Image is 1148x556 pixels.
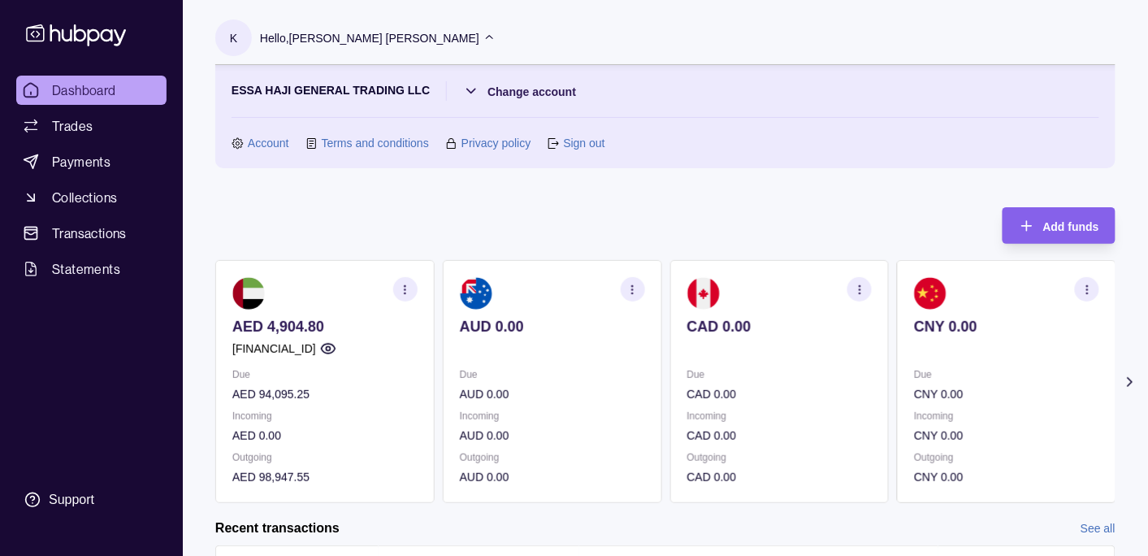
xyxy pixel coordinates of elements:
p: CNY 0.00 [914,318,1099,336]
p: CAD 0.00 [687,427,873,445]
p: CNY 0.00 [914,385,1099,403]
p: AED 98,947.55 [232,468,418,486]
img: ae [232,277,265,310]
p: [FINANCIAL_ID] [232,340,316,358]
p: CAD 0.00 [687,468,873,486]
p: Incoming [232,407,418,425]
p: AED 4,904.80 [232,318,418,336]
p: Outgoing [460,449,645,467]
p: Outgoing [232,449,418,467]
a: Sign out [563,134,604,152]
p: Incoming [914,407,1099,425]
p: Due [460,366,645,384]
img: ca [687,277,720,310]
a: Dashboard [16,76,167,105]
span: Dashboard [52,80,116,100]
p: CAD 0.00 [687,385,873,403]
span: Collections [52,188,117,207]
div: Support [49,491,94,509]
p: Outgoing [914,449,1099,467]
span: Add funds [1043,220,1099,233]
a: Account [248,134,289,152]
p: Incoming [687,407,873,425]
h2: Recent transactions [215,519,340,537]
a: Terms and conditions [322,134,429,152]
span: Change account [487,85,576,98]
p: AUD 0.00 [460,427,645,445]
p: Due [687,366,873,384]
p: Incoming [460,407,645,425]
p: AUD 0.00 [460,468,645,486]
p: Due [914,366,1099,384]
p: CAD 0.00 [687,318,873,336]
p: AUD 0.00 [460,318,645,336]
p: AED 94,095.25 [232,385,418,403]
p: AED 0.00 [232,427,418,445]
span: Payments [52,152,110,172]
img: cn [914,277,947,310]
p: CNY 0.00 [914,468,1099,486]
p: AUD 0.00 [460,385,645,403]
a: Trades [16,111,167,141]
span: Trades [52,116,93,136]
p: Due [232,366,418,384]
p: Hello, [PERSON_NAME] [PERSON_NAME] [260,29,479,47]
a: Transactions [16,219,167,248]
span: Transactions [52,224,127,243]
p: K [230,29,237,47]
a: Support [16,483,167,517]
p: ESSA HAJI GENERAL TRADING LLC [232,81,430,101]
a: Privacy policy [461,134,531,152]
button: Add funds [1003,207,1116,244]
button: Change account [463,81,576,101]
img: au [460,277,492,310]
a: Payments [16,147,167,176]
a: Statements [16,254,167,284]
p: Outgoing [687,449,873,467]
a: Collections [16,183,167,212]
a: See all [1081,519,1116,537]
p: CNY 0.00 [914,427,1099,445]
span: Statements [52,259,120,279]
